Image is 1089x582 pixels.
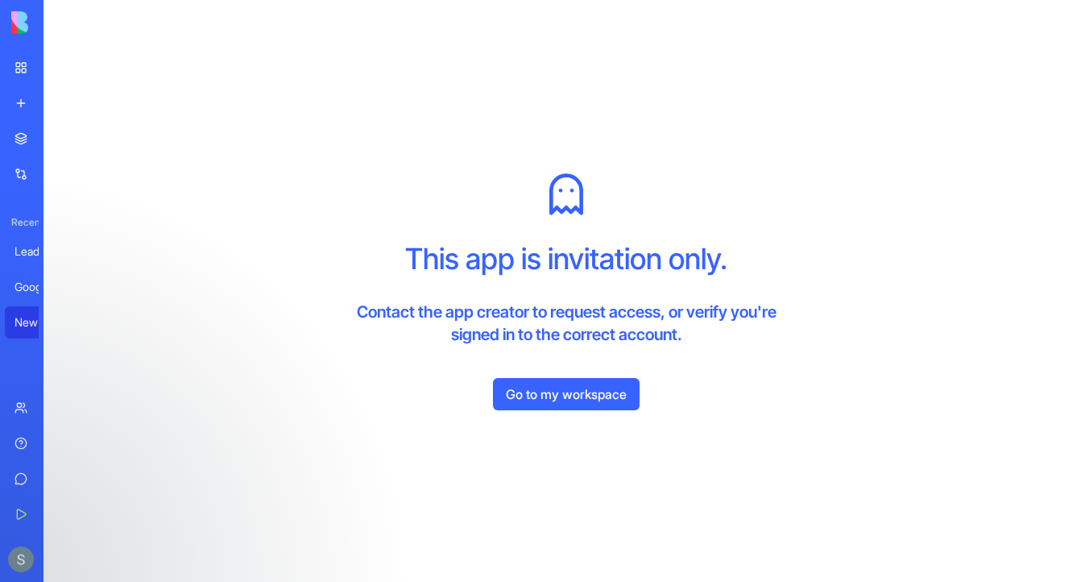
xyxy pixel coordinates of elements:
a: New App [5,306,69,339]
h4: Contact the app creator to request access, or verify you're signed in to the correct account. [334,301,798,346]
div: Lead Enrichment Hub [14,243,60,260]
div: Google Calendar Manager [14,279,60,295]
img: logo [11,11,111,34]
span: Recent [5,216,39,229]
iframe: Intercom notifications message [230,461,552,574]
img: ACg8ocKnDTHbS00rqwWSHQfXf8ia04QnQtz5EDX_Ef5UNrjqV-k=s96-c [8,547,34,572]
h1: This app is invitation only. [405,243,727,275]
a: Lead Enrichment Hub [5,235,69,268]
a: Google Calendar Manager [5,271,69,303]
div: New App [14,314,60,330]
a: Go to my workspace [493,378,640,410]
